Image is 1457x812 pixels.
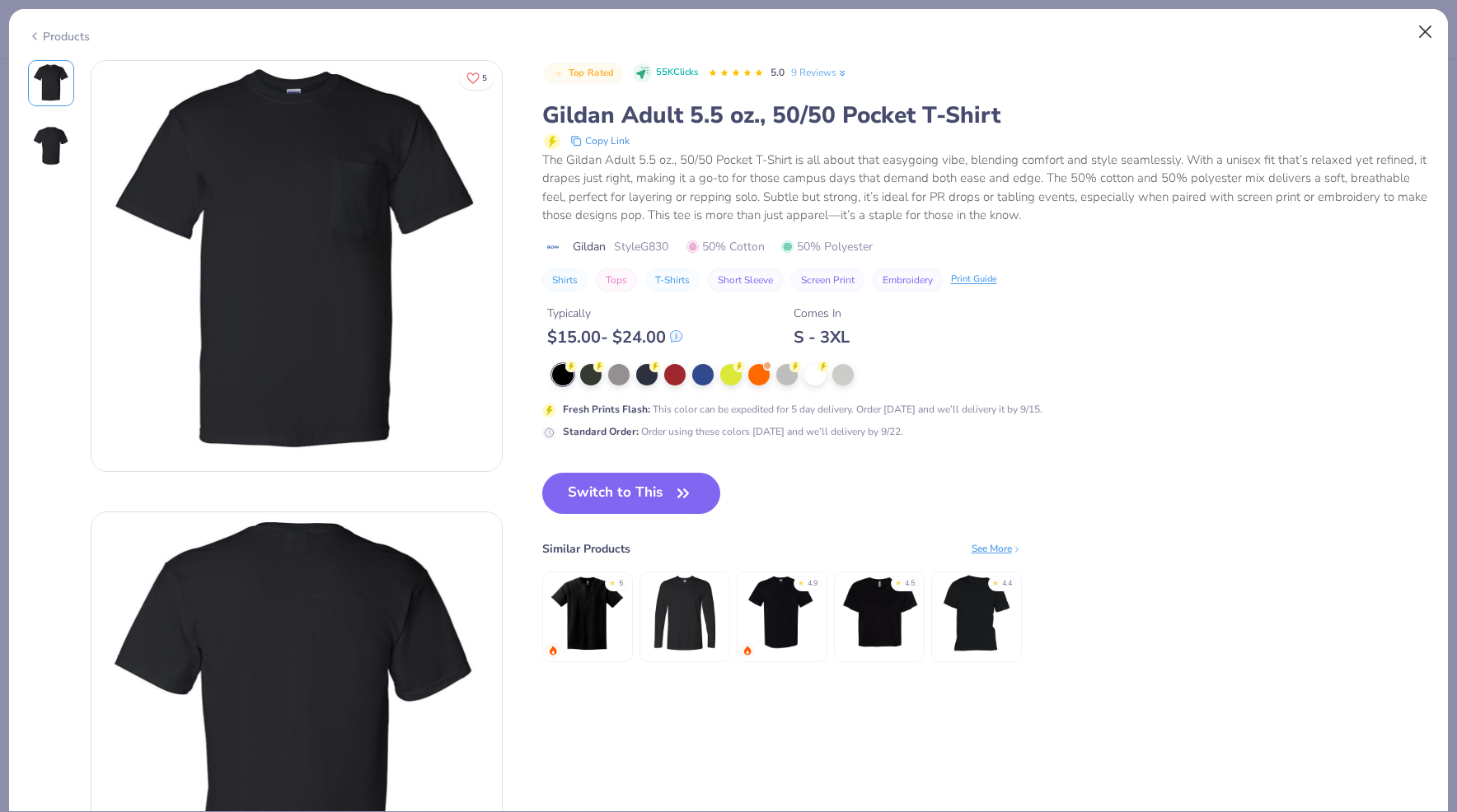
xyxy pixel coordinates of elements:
div: Typically [547,305,682,322]
span: Style G830 [614,238,668,255]
div: Similar Products [542,540,630,558]
strong: Standard Order : [563,425,639,438]
button: Switch to This [542,473,721,514]
img: Gildan Adult Softstyle® 4.5 Oz. Long-Sleeve T-Shirt [645,574,724,652]
a: 9 Reviews [791,65,848,80]
div: ★ [992,578,999,585]
div: Order using these colors [DATE] and we’ll delivery by 9/22. [563,424,903,439]
img: trending.gif [743,646,752,656]
button: Shirts [542,268,588,292]
div: Gildan Adult 5.5 oz., 50/50 Pocket T-Shirt [542,100,1430,131]
img: Gildan Adult Ultra Cotton 6 Oz. Pocket T-Shirt [548,574,626,652]
div: ★ [895,578,902,585]
div: 5 [619,578,623,590]
div: 5.0 Stars [708,60,764,86]
button: Badge Button [544,63,623,84]
div: ★ [609,578,616,585]
button: Screen Print [791,268,864,292]
span: 50% Polyester [781,238,873,255]
div: 4.9 [808,578,818,590]
img: Back [31,126,71,166]
div: See More [972,541,1022,556]
button: T-Shirts [645,268,700,292]
span: Gildan [573,238,606,255]
span: 55K Clicks [656,66,698,80]
img: Front [31,63,71,103]
img: trending.gif [548,646,558,656]
div: ★ [798,578,804,585]
img: Comfort Colors Adult Heavyweight RS Pocket T-Shirt [743,574,821,652]
button: Short Sleeve [708,268,783,292]
div: 4.5 [905,578,915,590]
img: brand logo [542,240,565,254]
div: This color can be expedited for 5 day delivery. Order [DATE] and we’ll delivery it by 9/15. [563,402,1042,417]
img: Front [91,61,502,471]
img: Next Level Apparel Ladies' Festival Cali Crop T-Shirt [840,574,918,652]
img: Champion Champion Adult 6 oz. Short-Sleeve T-Shirt [937,574,1015,652]
div: Products [28,28,90,45]
div: Comes In [794,305,850,322]
button: copy to clipboard [565,131,635,151]
img: Top Rated sort [552,67,565,80]
span: 5.0 [771,66,785,79]
strong: Fresh Prints Flash : [563,403,650,416]
div: 4.4 [1002,578,1012,590]
span: Top Rated [569,68,615,77]
button: Embroidery [873,268,943,292]
button: Tops [596,268,637,292]
div: The Gildan Adult 5.5 oz., 50/50 Pocket T-Shirt is all about that easygoing vibe, blending comfort... [542,151,1430,225]
button: Like [459,66,494,90]
span: 5 [482,74,487,82]
div: Print Guide [951,273,997,287]
button: Close [1410,16,1441,48]
span: 50% Cotton [686,238,765,255]
div: $ 15.00 - $ 24.00 [547,327,682,348]
div: S - 3XL [794,327,850,348]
